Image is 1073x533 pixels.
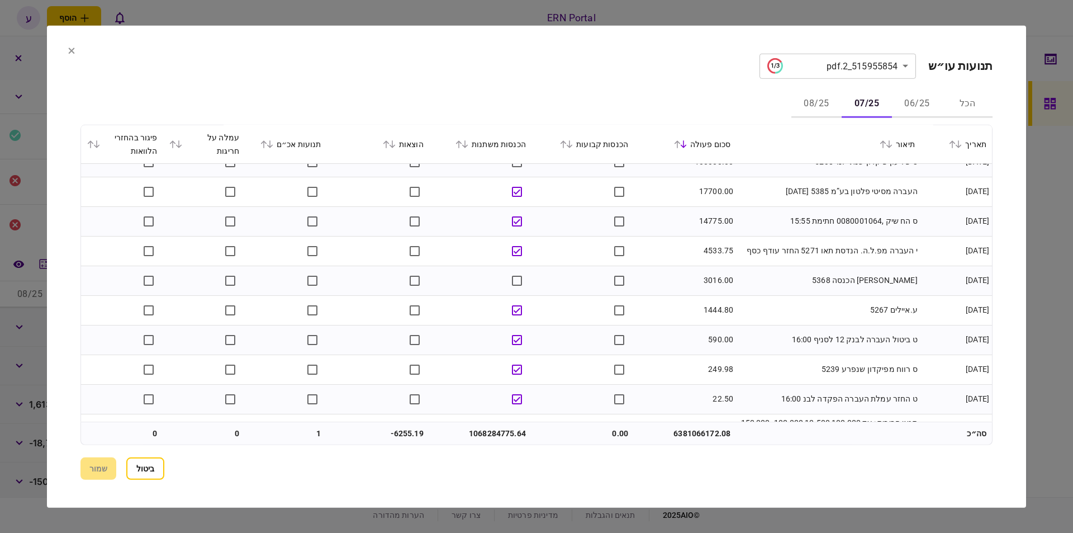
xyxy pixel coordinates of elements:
[842,91,892,117] button: 07/25
[327,422,429,445] td: -6255.19
[634,236,736,266] td: 4533.75
[736,177,920,206] td: העברה מסיטי פלטון בע”מ 5385 [DATE]
[736,206,920,236] td: ס הח שיק ,0080001064 חתימת 15:55
[634,355,736,384] td: 249.98
[163,422,245,445] td: 0
[767,58,898,74] div: 515955854_2.pdf
[634,325,736,355] td: 590.00
[634,177,736,206] td: 17700.00
[245,422,327,445] td: 1
[770,62,779,69] text: 1/3
[634,422,736,445] td: 6381066172.08
[634,206,736,236] td: 14775.00
[920,177,992,206] td: [DATE]
[892,91,942,117] button: 06/25
[81,422,163,445] td: 0
[736,236,920,266] td: י העברה מפ.ל.ה. הנדסת תאו 5271 החזר עודף כסף
[169,130,240,157] div: עמלה על חריגות
[926,137,986,150] div: תאריך
[435,137,526,150] div: הכנסות משתנות
[920,355,992,384] td: [DATE]
[333,137,424,150] div: הוצאות
[920,266,992,295] td: [DATE]
[920,422,992,445] td: סה״כ
[634,295,736,325] td: 1444.80
[736,355,920,384] td: ס רווח מפיקדון שנפרע 5239
[537,137,628,150] div: הכנסות קבועות
[928,59,993,73] h2: תנועות עו״ש
[87,130,158,157] div: פיגור בהחזרי הלוואות
[920,384,992,414] td: [DATE]
[920,295,992,325] td: [DATE]
[126,457,164,480] button: ביטול
[531,422,634,445] td: 0.00
[920,325,992,355] td: [DATE]
[791,91,842,117] button: 08/25
[736,325,920,355] td: ט ביטול העברה לבנק 12 לסניף 16:00
[736,295,920,325] td: ע.איילים 5267
[634,414,736,444] td: 12.00
[736,384,920,414] td: ט החזר עמלת העברה הפקדה לבנ 16:00
[742,137,915,150] div: תיאור
[429,422,531,445] td: 1068284775.64
[920,236,992,266] td: [DATE]
[736,414,920,444] td: תנאי הריבית : עד 100,000 10.500 100,000 -150,000 150,000 -500,000 עו״ש תאגידים
[942,91,993,117] button: הכל
[250,137,321,150] div: תנועות אכ״ם
[634,384,736,414] td: 22.50
[736,266,920,295] td: [PERSON_NAME] הכנסה 5368
[639,137,730,150] div: סכום פעולה
[920,414,992,444] td: [DATE]
[920,206,992,236] td: [DATE]
[634,266,736,295] td: 3016.00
